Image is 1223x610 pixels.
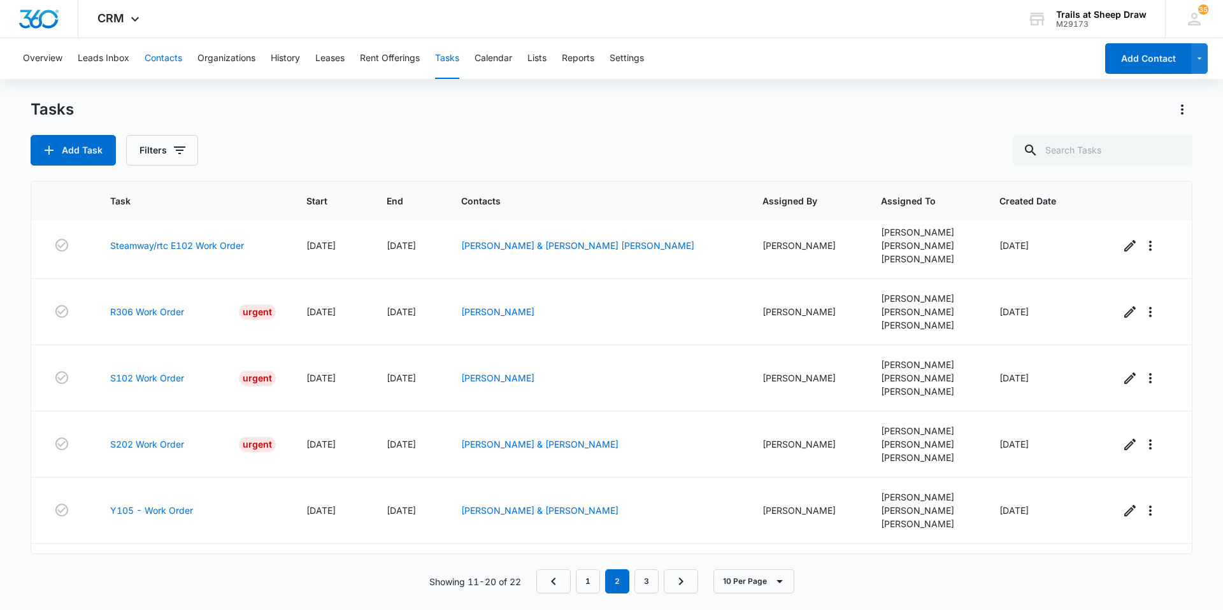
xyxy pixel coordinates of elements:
div: [PERSON_NAME] [762,239,850,252]
button: 10 Per Page [713,569,794,593]
span: Assigned By [762,194,832,208]
span: [DATE] [387,505,416,516]
span: [DATE] [387,372,416,383]
div: [PERSON_NAME] [881,385,969,398]
span: [DATE] [306,439,336,450]
input: Search Tasks [1013,135,1192,166]
a: [PERSON_NAME] & [PERSON_NAME] [461,505,619,516]
a: [PERSON_NAME] [461,306,534,317]
a: Next Page [664,569,698,593]
span: [DATE] [306,372,336,383]
button: Reports [562,38,594,79]
span: [DATE] [387,439,416,450]
button: History [271,38,300,79]
button: Add Task [31,135,116,166]
span: CRM [97,11,124,25]
span: Created Date [999,194,1071,208]
a: R306 Work Order [110,305,184,318]
a: [PERSON_NAME] & [PERSON_NAME] [461,439,619,450]
div: [PERSON_NAME] [881,424,969,437]
span: [DATE] [387,306,416,317]
em: 2 [605,569,629,593]
span: End [387,194,413,208]
button: Tasks [435,38,459,79]
div: [PERSON_NAME] [881,437,969,451]
button: Overview [23,38,62,79]
a: [PERSON_NAME] & [PERSON_NAME] [PERSON_NAME] [461,240,694,251]
a: Previous Page [536,569,571,593]
div: [PERSON_NAME] [881,292,969,305]
div: [PERSON_NAME] [881,504,969,517]
button: Actions [1172,99,1192,120]
span: 35 [1198,4,1208,15]
div: [PERSON_NAME] [881,358,969,371]
div: account name [1056,10,1147,20]
span: Task [110,194,257,208]
div: [PERSON_NAME] [881,371,969,385]
div: [PERSON_NAME] [762,371,850,385]
div: [PERSON_NAME] [881,451,969,464]
span: [DATE] [999,306,1029,317]
button: Leads Inbox [78,38,129,79]
div: [PERSON_NAME] [881,517,969,530]
h1: Tasks [31,100,74,119]
div: [PERSON_NAME] [881,318,969,332]
span: [DATE] [306,306,336,317]
a: [PERSON_NAME] [461,372,534,383]
a: Page 3 [634,569,659,593]
div: [PERSON_NAME] [881,239,969,252]
div: [PERSON_NAME] [762,504,850,517]
a: Steamway/rtc E102 Work Order [110,239,244,252]
button: Rent Offerings [360,38,420,79]
span: Contacts [461,194,713,208]
nav: Pagination [536,569,698,593]
span: [DATE] [306,505,336,516]
div: account id [1056,20,1147,29]
a: Y105 - Work Order [110,504,193,517]
span: [DATE] [306,240,336,251]
div: [PERSON_NAME] [762,305,850,318]
button: Contacts [145,38,182,79]
span: [DATE] [999,372,1029,383]
button: Lists [527,38,547,79]
div: Urgent [239,304,276,320]
p: Showing 11-20 of 22 [429,575,521,588]
button: Organizations [197,38,255,79]
div: Urgent [239,437,276,452]
button: Calendar [475,38,512,79]
span: [DATE] [999,505,1029,516]
span: [DATE] [387,240,416,251]
a: S202 Work Order [110,437,184,451]
div: [PERSON_NAME] [881,305,969,318]
div: [PERSON_NAME] [762,437,850,451]
div: [PERSON_NAME] [881,252,969,266]
button: Add Contact [1105,43,1191,74]
a: Page 1 [576,569,600,593]
div: [PERSON_NAME] [881,225,969,239]
button: Leases [315,38,345,79]
div: notifications count [1198,4,1208,15]
button: Settings [610,38,644,79]
span: Start [306,194,337,208]
span: [DATE] [999,439,1029,450]
span: [DATE] [999,240,1029,251]
span: Assigned To [881,194,950,208]
div: Urgent [239,371,276,386]
a: S102 Work Order [110,371,184,385]
div: [PERSON_NAME] [881,490,969,504]
button: Filters [126,135,198,166]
